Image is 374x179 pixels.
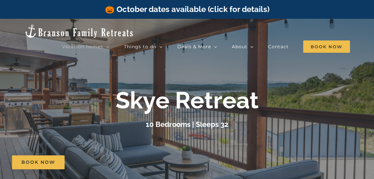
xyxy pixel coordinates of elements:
[124,44,156,49] span: Things to do
[232,44,247,49] span: About
[268,40,289,53] a: Contact
[177,44,211,49] span: Deals & More
[124,40,163,53] a: Things to do
[62,40,109,53] a: Vacation homes
[21,160,55,165] span: Book Now
[303,40,350,53] span: Book Now
[146,120,228,129] h3: 10 Bedrooms | Sleeps 32
[116,86,259,114] b: Skye Retreat
[12,155,65,169] a: Book Now
[177,40,217,53] a: Deals & More
[268,44,289,49] span: Contact
[24,24,134,39] img: Branson Family Retreats Logo
[105,5,269,14] a: 🎃 October dates available (click for details)
[232,40,254,53] a: About
[62,44,103,49] span: Vacation homes
[62,40,350,53] nav: Main Menu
